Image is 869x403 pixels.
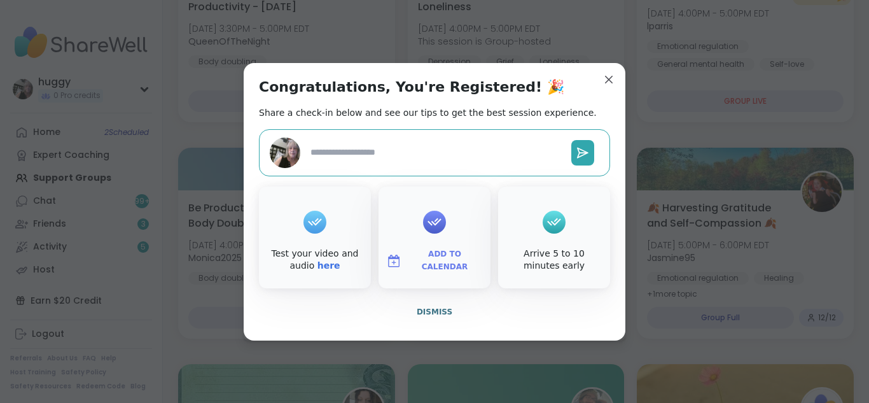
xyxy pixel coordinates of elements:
[381,248,488,274] button: Add to Calendar
[259,106,597,119] h2: Share a check-in below and see our tips to get the best session experience.
[501,248,608,272] div: Arrive 5 to 10 minutes early
[270,138,300,168] img: huggy
[386,253,401,269] img: ShareWell Logomark
[417,308,452,316] span: Dismiss
[261,248,368,272] div: Test your video and audio
[407,248,483,273] span: Add to Calendar
[259,299,610,325] button: Dismiss
[259,78,564,96] h1: Congratulations, You're Registered! 🎉
[317,260,340,271] a: here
